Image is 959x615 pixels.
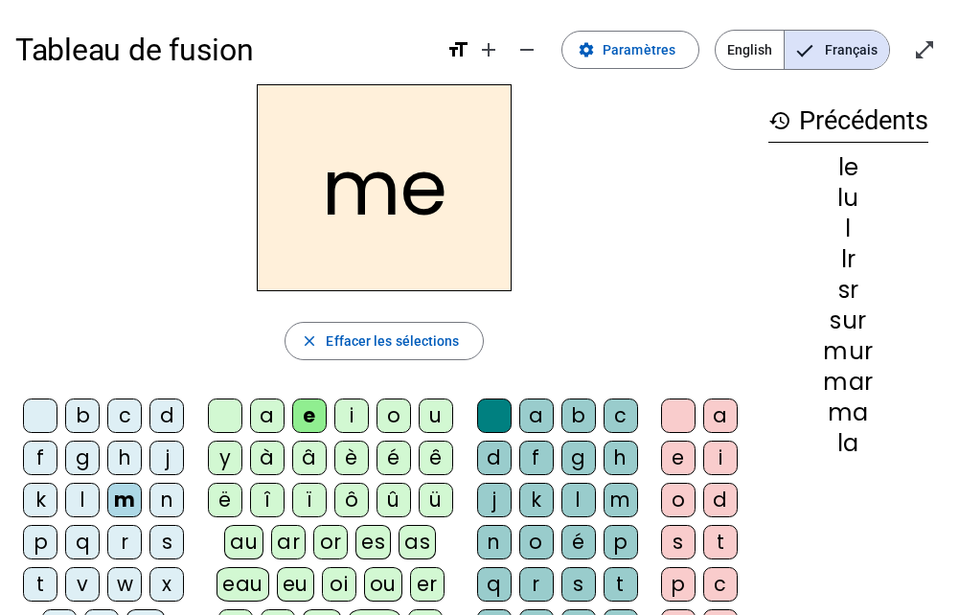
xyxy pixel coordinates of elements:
div: r [107,525,142,559]
div: û [377,483,411,517]
div: sr [768,279,928,302]
div: g [65,441,100,475]
div: o [377,399,411,433]
div: j [477,483,512,517]
div: mar [768,371,928,394]
div: i [334,399,369,433]
div: i [703,441,738,475]
span: Paramètres [603,38,675,61]
div: ï [292,483,327,517]
span: English [716,31,784,69]
div: é [561,525,596,559]
h3: Précédents [768,100,928,143]
div: o [519,525,554,559]
div: p [604,525,638,559]
div: oi [322,567,356,602]
mat-icon: add [477,38,500,61]
div: c [703,567,738,602]
div: ë [208,483,242,517]
div: au [224,525,263,559]
div: es [355,525,391,559]
div: l [561,483,596,517]
div: v [65,567,100,602]
div: er [410,567,445,602]
div: r [519,567,554,602]
div: a [250,399,285,433]
div: c [604,399,638,433]
div: l [768,217,928,240]
div: ü [419,483,453,517]
mat-icon: format_size [446,38,469,61]
span: Effacer les sélections [326,330,459,353]
div: p [23,525,57,559]
div: ou [364,567,402,602]
div: î [250,483,285,517]
h2: me [257,84,512,291]
div: h [107,441,142,475]
div: a [519,399,554,433]
div: l [65,483,100,517]
div: f [519,441,554,475]
div: o [661,483,696,517]
div: k [23,483,57,517]
button: Paramètres [561,31,699,69]
div: u [419,399,453,433]
mat-icon: remove [515,38,538,61]
div: la [768,432,928,455]
div: t [703,525,738,559]
div: mur [768,340,928,363]
div: b [65,399,100,433]
div: â [292,441,327,475]
div: t [23,567,57,602]
div: p [661,567,696,602]
div: s [661,525,696,559]
div: j [149,441,184,475]
div: n [477,525,512,559]
div: lu [768,187,928,210]
div: m [107,483,142,517]
button: Entrer en plein écran [905,31,944,69]
div: s [149,525,184,559]
div: or [313,525,348,559]
mat-button-toggle-group: Language selection [715,30,890,70]
span: Français [785,31,889,69]
div: x [149,567,184,602]
mat-icon: history [768,109,791,132]
h1: Tableau de fusion [15,19,431,80]
div: a [703,399,738,433]
mat-icon: open_in_full [913,38,936,61]
div: w [107,567,142,602]
button: Augmenter la taille de la police [469,31,508,69]
mat-icon: settings [578,41,595,58]
div: ma [768,401,928,424]
div: d [477,441,512,475]
div: à [250,441,285,475]
div: s [561,567,596,602]
div: t [604,567,638,602]
div: lr [768,248,928,271]
div: é [377,441,411,475]
div: q [65,525,100,559]
div: eau [217,567,269,602]
div: q [477,567,512,602]
div: e [292,399,327,433]
div: d [703,483,738,517]
div: y [208,441,242,475]
div: d [149,399,184,433]
div: c [107,399,142,433]
div: è [334,441,369,475]
div: h [604,441,638,475]
div: ê [419,441,453,475]
div: m [604,483,638,517]
div: sur [768,309,928,332]
div: as [399,525,436,559]
div: g [561,441,596,475]
div: f [23,441,57,475]
div: e [661,441,696,475]
button: Diminuer la taille de la police [508,31,546,69]
div: ar [271,525,306,559]
div: b [561,399,596,433]
div: eu [277,567,314,602]
mat-icon: close [301,332,318,350]
div: n [149,483,184,517]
